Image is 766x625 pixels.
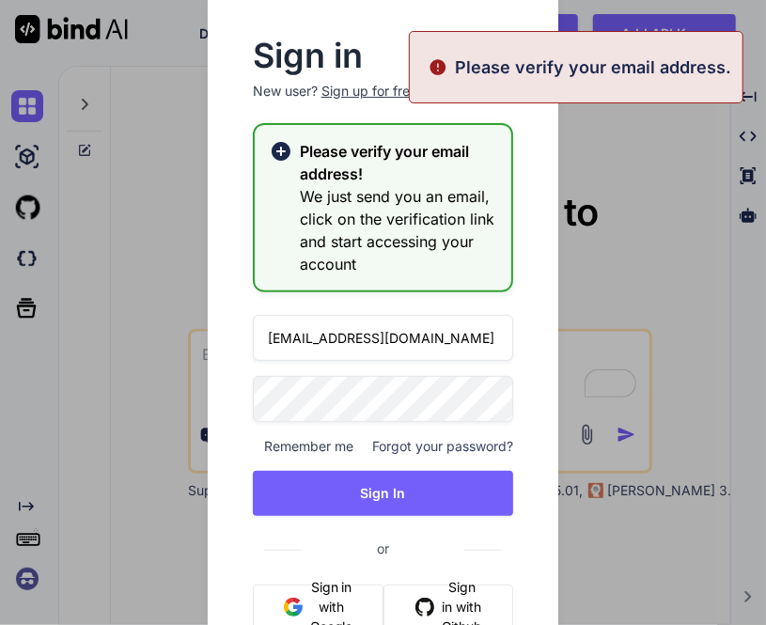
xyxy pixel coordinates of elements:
h3: We just send you an email, click on the verification link and start accessing your account [300,185,497,275]
p: Please verify your email address. [455,55,731,80]
img: github [415,598,434,617]
h2: Please verify your email address! [300,140,497,185]
div: Sign up for free [321,82,417,101]
img: google [284,598,303,617]
input: Login or Email [253,315,514,361]
h2: Sign in [253,40,514,70]
p: New user? [253,82,514,123]
button: Sign In [253,471,514,516]
span: Remember me [253,437,353,456]
img: alert [429,55,447,80]
span: Forgot your password? [372,437,513,456]
span: or [302,525,464,571]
